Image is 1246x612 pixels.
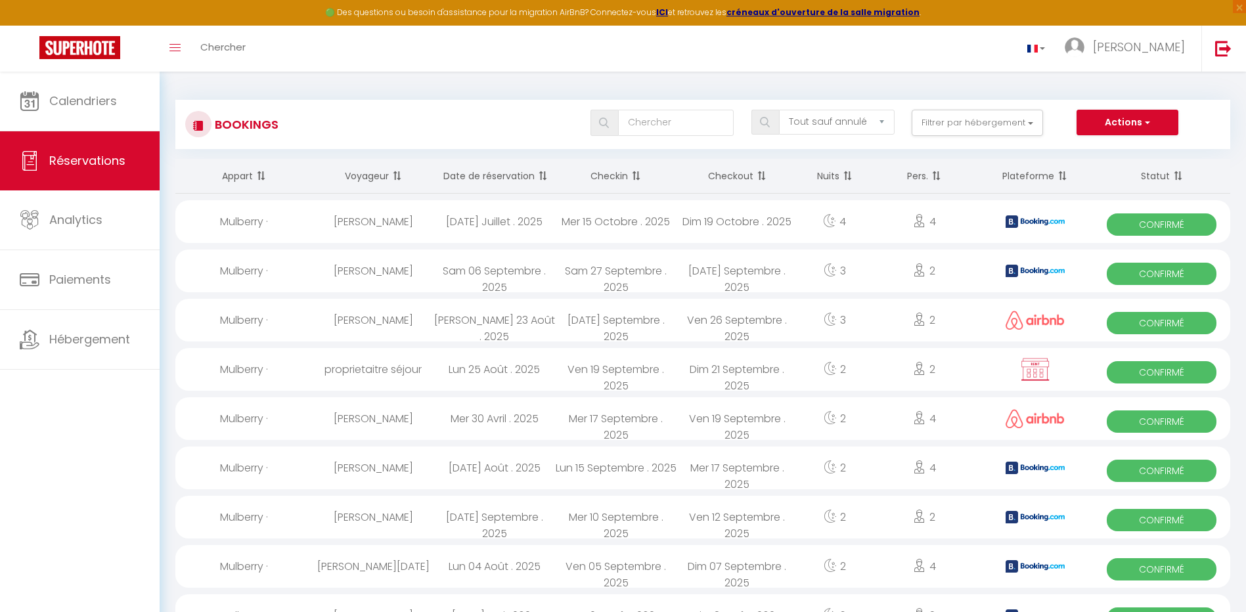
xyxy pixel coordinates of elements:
a: ... [PERSON_NAME] [1055,26,1201,72]
th: Sort by channel [977,159,1094,194]
span: Paiements [49,271,111,288]
a: ICI [656,7,668,18]
th: Sort by guest [313,159,434,194]
span: Analytics [49,211,102,228]
th: Sort by people [872,159,977,194]
a: Chercher [190,26,256,72]
span: Chercher [200,40,246,54]
span: Réservations [49,152,125,169]
span: Calendriers [49,93,117,109]
img: logout [1215,40,1232,56]
span: Hébergement [49,331,130,347]
th: Sort by checkout [677,159,798,194]
th: Sort by checkin [555,159,677,194]
span: [PERSON_NAME] [1093,39,1185,55]
th: Sort by status [1093,159,1230,194]
h3: Bookings [211,110,278,139]
input: Chercher [618,110,734,136]
th: Sort by booking date [434,159,555,194]
button: Ouvrir le widget de chat LiveChat [11,5,50,45]
th: Sort by rentals [175,159,313,194]
th: Sort by nights [798,159,872,194]
button: Filtrer par hébergement [912,110,1043,136]
img: ... [1065,37,1084,57]
a: créneaux d'ouverture de la salle migration [726,7,920,18]
img: Super Booking [39,36,120,59]
button: Actions [1077,110,1178,136]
